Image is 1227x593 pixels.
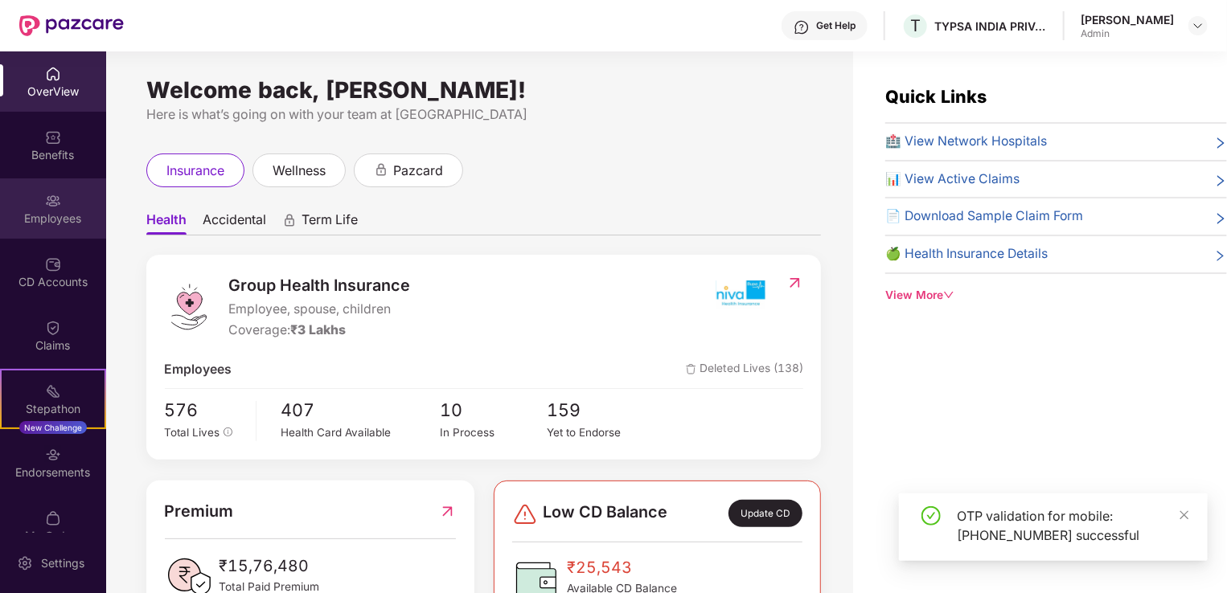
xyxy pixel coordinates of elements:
[440,397,546,424] span: 10
[281,397,441,424] span: 407
[165,397,244,424] span: 576
[957,506,1188,545] div: OTP validation for mobile: [PHONE_NUMBER] successful
[885,170,1020,190] span: 📊 View Active Claims
[921,506,941,526] span: check-circle
[786,275,803,291] img: RedirectIcon
[45,256,61,272] img: svg+xml;base64,PHN2ZyBpZD0iQ0RfQWNjb3VudHMiIGRhdGEtbmFtZT0iQ0QgQWNjb3VudHMiIHhtbG5zPSJodHRwOi8vd3...
[229,321,411,341] div: Coverage:
[45,66,61,82] img: svg+xml;base64,PHN2ZyBpZD0iSG9tZSIgeG1sbnM9Imh0dHA6Ly93d3cudzMub3JnLzIwMDAvc3ZnIiB3aWR0aD0iMjAiIG...
[728,500,802,527] div: Update CD
[885,86,987,107] span: Quick Links
[146,84,821,96] div: Welcome back, [PERSON_NAME]!
[165,283,213,331] img: logo
[393,161,443,181] span: pazcard
[166,161,224,181] span: insurance
[273,161,326,181] span: wellness
[45,447,61,463] img: svg+xml;base64,PHN2ZyBpZD0iRW5kb3JzZW1lbnRzIiB4bWxucz0iaHR0cDovL3d3dy53My5vcmcvMjAwMC9zdmciIHdpZH...
[943,289,954,301] span: down
[229,300,411,320] span: Employee, spouse, children
[19,421,87,434] div: New Challenge
[1214,210,1227,227] span: right
[547,424,653,441] div: Yet to Endorse
[220,554,320,579] span: ₹15,76,480
[547,397,653,424] span: 159
[374,162,388,177] div: animation
[224,427,233,437] span: info-circle
[885,287,1227,305] div: View More
[439,499,456,524] img: RedirectIcon
[45,510,61,526] img: svg+xml;base64,PHN2ZyBpZD0iTXlfT3JkZXJzIiBkYXRhLW5hbWU9Ik15IE9yZGVycyIgeG1sbnM9Imh0dHA6Ly93d3cudz...
[203,211,266,235] span: Accidental
[282,213,297,227] div: animation
[1214,247,1227,264] span: right
[291,322,347,337] span: ₹3 Lakhs
[1214,135,1227,152] span: right
[281,424,441,441] div: Health Card Available
[934,18,1047,34] div: TYPSA INDIA PRIVATE LIMITED
[1081,12,1174,27] div: [PERSON_NAME]
[45,383,61,399] img: svg+xml;base64,PHN2ZyB4bWxucz0iaHR0cDovL3d3dy53My5vcmcvMjAwMC9zdmciIHdpZHRoPSIyMSIgaGVpZ2h0PSIyMC...
[45,320,61,336] img: svg+xml;base64,PHN2ZyBpZD0iQ2xhaW0iIHhtbG5zPSJodHRwOi8vd3d3LnczLm9yZy8yMDAwL3N2ZyIgd2lkdGg9IjIwIi...
[146,104,821,125] div: Here is what’s going on with your team at [GEOGRAPHIC_DATA]
[885,244,1048,264] span: 🍏 Health Insurance Details
[885,132,1047,152] span: 🏥 View Network Hospitals
[686,364,696,374] img: deleteIcon
[45,193,61,209] img: svg+xml;base64,PHN2ZyBpZD0iRW1wbG95ZWVzIiB4bWxucz0iaHR0cDovL3d3dy53My5vcmcvMjAwMC9zdmciIHdpZHRoPS...
[165,499,234,524] span: Premium
[1179,509,1190,521] span: close
[1214,173,1227,190] span: right
[816,19,856,32] div: Get Help
[512,501,538,527] img: svg+xml;base64,PHN2ZyBpZD0iRGFuZ2VyLTMyeDMyIiB4bWxucz0iaHR0cDovL3d3dy53My5vcmcvMjAwMC9zdmciIHdpZH...
[885,207,1083,227] span: 📄 Download Sample Claim Form
[710,273,770,313] img: insurerIcon
[910,16,921,35] span: T
[440,424,546,441] div: In Process
[36,555,89,571] div: Settings
[17,555,33,571] img: svg+xml;base64,PHN2ZyBpZD0iU2V0dGluZy0yMHgyMCIgeG1sbnM9Imh0dHA6Ly93d3cudzMub3JnLzIwMDAvc3ZnIiB3aW...
[165,426,220,439] span: Total Lives
[686,360,803,380] span: Deleted Lives (138)
[302,211,358,235] span: Term Life
[146,211,187,235] span: Health
[2,401,105,417] div: Stepathon
[543,500,667,527] span: Low CD Balance
[1192,19,1204,32] img: svg+xml;base64,PHN2ZyBpZD0iRHJvcGRvd24tMzJ4MzIiIHhtbG5zPSJodHRwOi8vd3d3LnczLm9yZy8yMDAwL3N2ZyIgd2...
[45,129,61,145] img: svg+xml;base64,PHN2ZyBpZD0iQmVuZWZpdHMiIHhtbG5zPSJodHRwOi8vd3d3LnczLm9yZy8yMDAwL3N2ZyIgd2lkdGg9Ij...
[19,15,124,36] img: New Pazcare Logo
[794,19,810,35] img: svg+xml;base64,PHN2ZyBpZD0iSGVscC0zMngzMiIgeG1sbnM9Imh0dHA6Ly93d3cudzMub3JnLzIwMDAvc3ZnIiB3aWR0aD...
[567,555,677,580] span: ₹25,543
[165,360,232,380] span: Employees
[1081,27,1174,40] div: Admin
[229,273,411,298] span: Group Health Insurance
